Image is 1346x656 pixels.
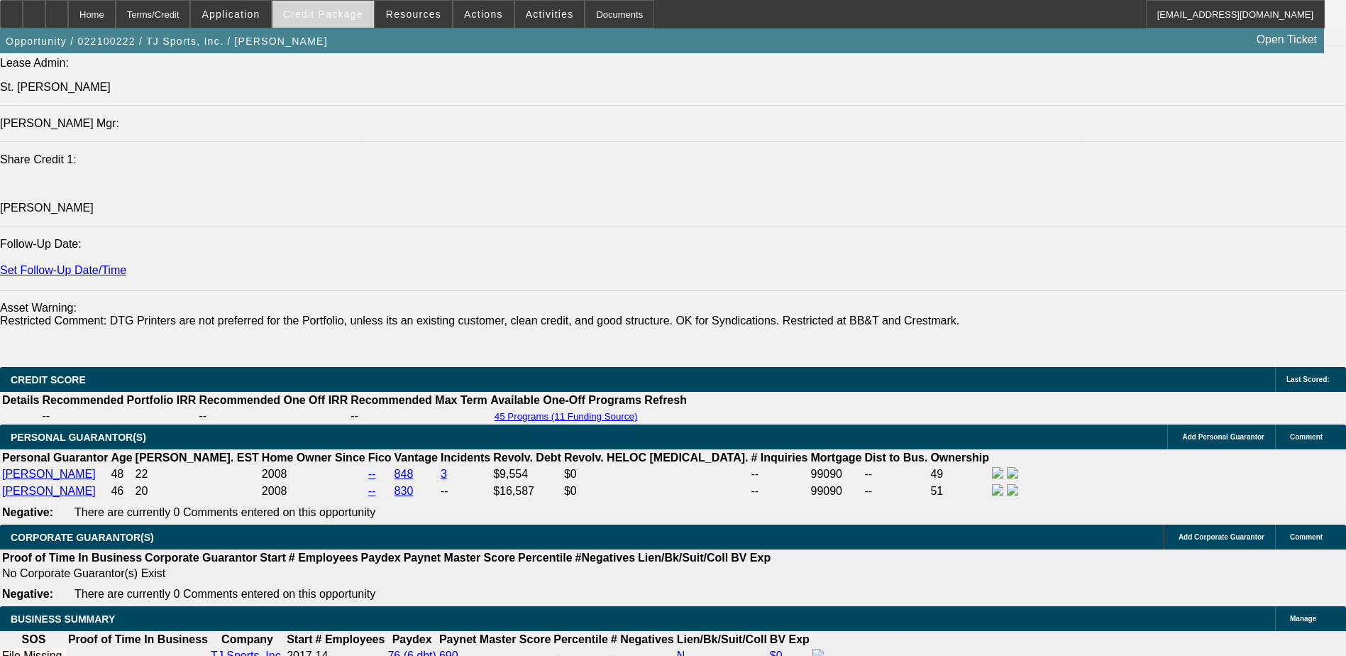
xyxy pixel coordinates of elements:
th: Proof of Time In Business [67,633,209,647]
span: Add Corporate Guarantor [1179,533,1264,541]
span: Activities [526,9,574,20]
b: BV Exp [770,633,810,645]
span: 2008 [262,485,287,497]
th: SOS [1,633,66,647]
th: Proof of Time In Business [1,551,143,565]
b: Paydex [361,552,401,564]
b: BV Exp [731,552,771,564]
a: 848 [395,468,414,480]
b: Paynet Master Score [439,633,551,645]
span: Actions [464,9,503,20]
img: facebook-icon.png [992,484,1003,496]
b: Company [221,633,273,645]
b: Percentile [518,552,572,564]
b: Incidents [441,452,490,464]
td: No Corporate Guarantor(s) Exist [1,567,777,581]
b: # Employees [316,633,385,645]
th: Available One-Off Programs [490,393,643,408]
td: 46 [110,483,133,499]
button: Resources [375,1,452,28]
b: Revolv. HELOC [MEDICAL_DATA]. [564,452,749,464]
b: Percentile [553,633,607,645]
span: Add Personal Guarantor [1182,433,1264,441]
b: Home Owner Since [262,452,365,464]
span: Manage [1290,615,1316,623]
span: Opportunity / 022100222 / TJ Sports, Inc. / [PERSON_NAME] [6,35,328,47]
b: # Negatives [611,633,674,645]
button: Actions [453,1,514,28]
b: Mortgage [811,452,862,464]
td: $9,554 [492,466,562,482]
th: Recommended One Off IRR [198,393,348,408]
a: -- [368,485,376,497]
a: [PERSON_NAME] [2,468,96,480]
button: 45 Programs (11 Funding Source) [490,410,642,422]
td: -- [864,483,929,499]
button: Activities [515,1,585,28]
td: $16,587 [492,483,562,499]
span: Comment [1290,533,1323,541]
b: Paydex [392,633,432,645]
b: Fico [368,452,392,464]
b: Paynet Master Score [404,552,515,564]
b: [PERSON_NAME]. EST [136,452,259,464]
img: facebook-icon.png [992,467,1003,479]
span: BUSINESS SUMMARY [11,613,115,625]
span: CORPORATE GUARANTOR(S) [11,532,154,543]
b: Lien/Bk/Suit/Coll [677,633,767,645]
td: 20 [135,483,260,499]
b: Vantage [395,452,438,464]
span: CREDIT SCORE [11,374,86,386]
b: Ownership [930,452,989,464]
b: Negative: [2,588,53,600]
b: Start [260,552,285,564]
span: 2008 [262,468,287,480]
b: #Negatives [575,552,636,564]
b: Dist to Bus. [865,452,928,464]
td: -- [750,466,808,482]
b: # Employees [289,552,358,564]
b: Start [287,633,312,645]
th: Recommended Portfolio IRR [41,393,197,408]
span: Application [202,9,260,20]
b: Revolv. Debt [493,452,561,464]
span: There are currently 0 Comments entered on this opportunity [75,588,375,600]
td: $0 [563,483,749,499]
b: Personal Guarantor [2,452,108,464]
button: Credit Package [272,1,374,28]
th: Refresh [644,393,688,408]
td: -- [41,409,197,423]
span: Last Scored: [1286,376,1330,383]
b: Lien/Bk/Suit/Coll [638,552,728,564]
img: linkedin-icon.png [1007,484,1018,496]
td: -- [350,409,488,423]
a: [PERSON_NAME] [2,485,96,497]
a: 830 [395,485,414,497]
span: Resources [386,9,441,20]
th: Recommended Max Term [350,393,488,408]
td: -- [440,483,491,499]
a: 3 [441,468,447,480]
span: Comment [1290,433,1323,441]
button: Application [191,1,270,28]
td: 49 [929,466,990,482]
a: Open Ticket [1251,28,1323,52]
img: linkedin-icon.png [1007,467,1018,479]
b: Corporate Guarantor [145,552,257,564]
td: -- [750,483,808,499]
td: -- [198,409,348,423]
span: PERSONAL GUARANTOR(S) [11,432,146,443]
a: -- [368,468,376,480]
b: Negative: [2,506,53,518]
td: 22 [135,466,260,482]
td: 99090 [810,483,863,499]
span: There are currently 0 Comments entered on this opportunity [75,506,375,518]
td: $0 [563,466,749,482]
td: 99090 [810,466,863,482]
th: Details [1,393,40,408]
td: 48 [110,466,133,482]
b: # Inquiries [751,452,807,464]
td: 51 [929,483,990,499]
b: Age [111,452,132,464]
span: Credit Package [283,9,363,20]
